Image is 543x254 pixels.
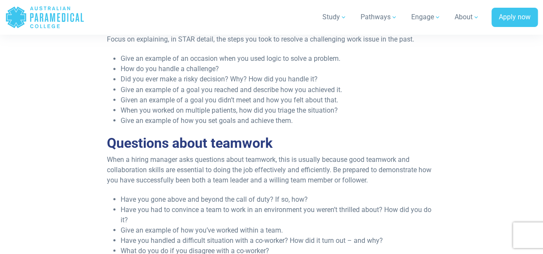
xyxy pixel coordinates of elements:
[121,54,436,64] li: Give an example of an occasion when you used logic to solve a problem.
[449,5,485,29] a: About
[121,64,436,74] li: How do you handle a challenge?
[107,34,436,45] p: Focus on explaining, in STAR detail, the steps you took to resolve a challenging work issue in th...
[121,115,436,126] li: Give an example of how you set goals and achieve them.
[121,84,436,95] li: Give an example of a goal you reached and describe how you achieved it.
[121,95,436,105] li: Given an example of a goal you didn’t meet and how you felt about that.
[121,204,436,225] li: Have you had to convince a team to work in an environment you weren’t thrilled about? How did you...
[491,8,538,27] a: Apply now
[121,225,436,235] li: Give an example of how you’ve worked within a team.
[121,74,436,84] li: Did you ever make a risky decision? Why? How did you handle it?
[107,134,436,151] h2: Questions about teamwork
[121,235,436,245] li: Have you handled a difficult situation with a co-worker? How did it turn out – and why?
[107,154,436,185] p: When a hiring manager asks questions about teamwork, this is usually because good teamwork and co...
[121,105,436,115] li: When you worked on multiple patients, how did you triage the situation?
[121,194,436,204] li: Have you gone above and beyond the call of duty? If so, how?
[406,5,446,29] a: Engage
[355,5,403,29] a: Pathways
[5,3,85,31] a: Australian Paramedical College
[317,5,352,29] a: Study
